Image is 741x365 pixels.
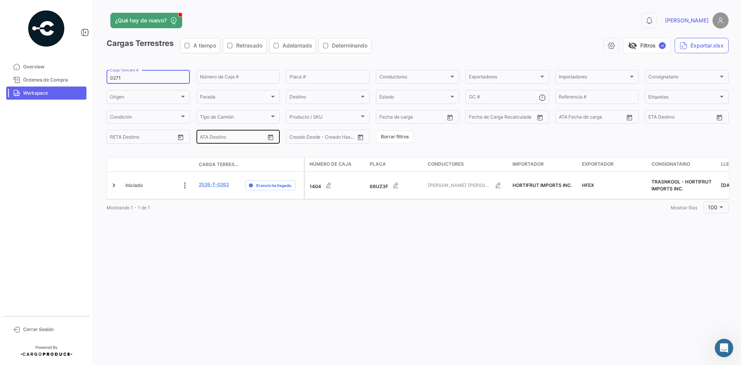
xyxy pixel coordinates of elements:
[305,158,367,171] datatable-header-cell: Número de Caja
[579,158,648,171] datatable-header-cell: Exportador
[199,181,229,188] a: 2526-T-0262
[379,115,393,121] input: Desde
[648,115,662,121] input: Desde
[559,115,582,121] input: ATA Desde
[82,190,148,207] div: muchísimas gracias
[310,161,352,168] span: Número de Caja
[444,112,456,123] button: Open calendar
[110,13,182,28] button: ¿Qué hay de nuevo?
[651,179,712,192] span: TRASNKOOL - HORTIFRUT IMPORTS INC.
[27,9,66,48] img: powered-by.png
[651,161,690,168] span: Consignatario
[588,115,619,121] input: ATA Hasta
[180,38,220,53] button: A tiempo
[559,75,628,81] span: Importadores
[659,42,666,49] span: ✓
[269,38,316,53] button: Adelantado
[19,75,85,81] b: menos de 30 minutos
[370,161,386,168] span: Placa
[122,161,196,168] datatable-header-cell: Estado
[6,60,86,73] a: Overview
[5,3,20,18] button: go back
[23,76,83,83] span: Órdenes de Compra
[6,73,86,87] a: Órdenes de Compra
[469,115,483,121] input: Desde
[135,3,149,17] div: Cerrar
[12,146,120,161] div: ¡Hola [PERSON_NAME]! Espero que [PERSON_NAME] muy bien
[6,87,86,100] a: Workspace
[193,42,216,49] span: A tiempo
[6,141,127,166] div: ¡Hola [PERSON_NAME]! Espero que [PERSON_NAME] muy bien
[24,253,30,259] button: Selector de gif
[513,161,544,168] span: Importador
[469,75,538,81] span: Exportadores
[107,205,150,211] span: Mostrando 1 - 1 de 1
[6,93,148,124] div: Jose dice…
[129,135,160,141] input: Hasta
[33,126,76,131] b: [PERSON_NAME]
[6,226,127,250] div: listo! [PERSON_NAME] dado de alta los operadores
[399,115,430,121] input: Hasta
[355,131,366,143] button: Open calendar
[200,135,223,141] input: ATA Desde
[714,112,725,123] button: Open calendar
[12,67,120,82] div: Nuestro tiempo de respuesta habitual 🕒
[283,42,312,49] span: Adelantado
[110,182,118,189] a: Expand/Collapse Row
[12,25,120,63] div: Las respuestas te llegarán aquí y por correo electrónico: ✉️
[6,21,127,87] div: Las respuestas te llegarán aquí y por correo electrónico:✉️[PERSON_NAME][EMAIL_ADDRESS][PERSON_NA...
[37,4,88,10] h1: [PERSON_NAME]
[12,253,18,259] button: Selector de emoji
[289,95,359,101] span: Destino
[23,326,83,333] span: Cerrar Sesión
[289,135,318,141] input: Creado Desde
[125,182,143,189] span: Iniciado
[668,115,699,121] input: Hasta
[6,141,148,166] div: Rocio dice…
[12,171,32,179] div: si claro
[236,42,262,49] span: Retrasado
[37,253,43,259] button: Adjuntar un archivo
[428,182,491,189] span: [PERSON_NAME] [PERSON_NAME]
[624,112,635,123] button: Open calendar
[6,21,148,93] div: Operator dice…
[582,161,614,168] span: Exportador
[6,190,148,213] div: Jose dice…
[12,230,120,245] div: listo! [PERSON_NAME] dado de alta los operadores
[28,93,148,117] div: [PERSON_NAME] y [PERSON_NAME] [PERSON_NAME]
[33,125,132,132] div: joined the conversation
[49,253,55,259] button: Start recording
[196,158,242,171] datatable-header-cell: Carga Terrestre #
[37,10,74,17] p: Activo hace 2h
[132,250,145,262] button: Enviar un mensaje…
[509,158,579,171] datatable-header-cell: Importador
[582,182,594,188] span: HFEX
[712,12,729,29] img: placeholder-user.png
[22,4,34,17] div: Profile image for Rocio
[7,237,148,250] textarea: Escribe un mensaje...
[488,115,519,121] input: Hasta
[199,161,239,168] span: Carga Terrestre #
[23,63,83,70] span: Overview
[242,161,304,168] datatable-header-cell: Delay Status
[379,75,449,81] span: Conductores
[648,75,718,81] span: Consignatario
[379,95,449,101] span: Estado
[223,38,266,53] button: Retrasado
[671,205,697,211] span: Mostrar filas
[534,112,546,123] button: Open calendar
[175,131,186,143] button: Open calendar
[200,95,269,101] span: Parada
[370,178,421,193] div: 68UZ3F
[319,38,371,53] button: Determinando
[648,95,718,101] span: Etiquetas
[34,98,142,113] div: [PERSON_NAME] y [PERSON_NAME] [PERSON_NAME]
[115,17,167,24] span: ¿Qué hay de nuevo?
[110,95,179,101] span: Origen
[628,41,637,50] span: visibility_off
[6,226,148,267] div: Rocio dice…
[110,135,124,141] input: Desde
[12,41,117,62] b: [PERSON_NAME][EMAIL_ADDRESS][PERSON_NAME][DOMAIN_NAME]
[289,115,359,121] span: Producto / SKU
